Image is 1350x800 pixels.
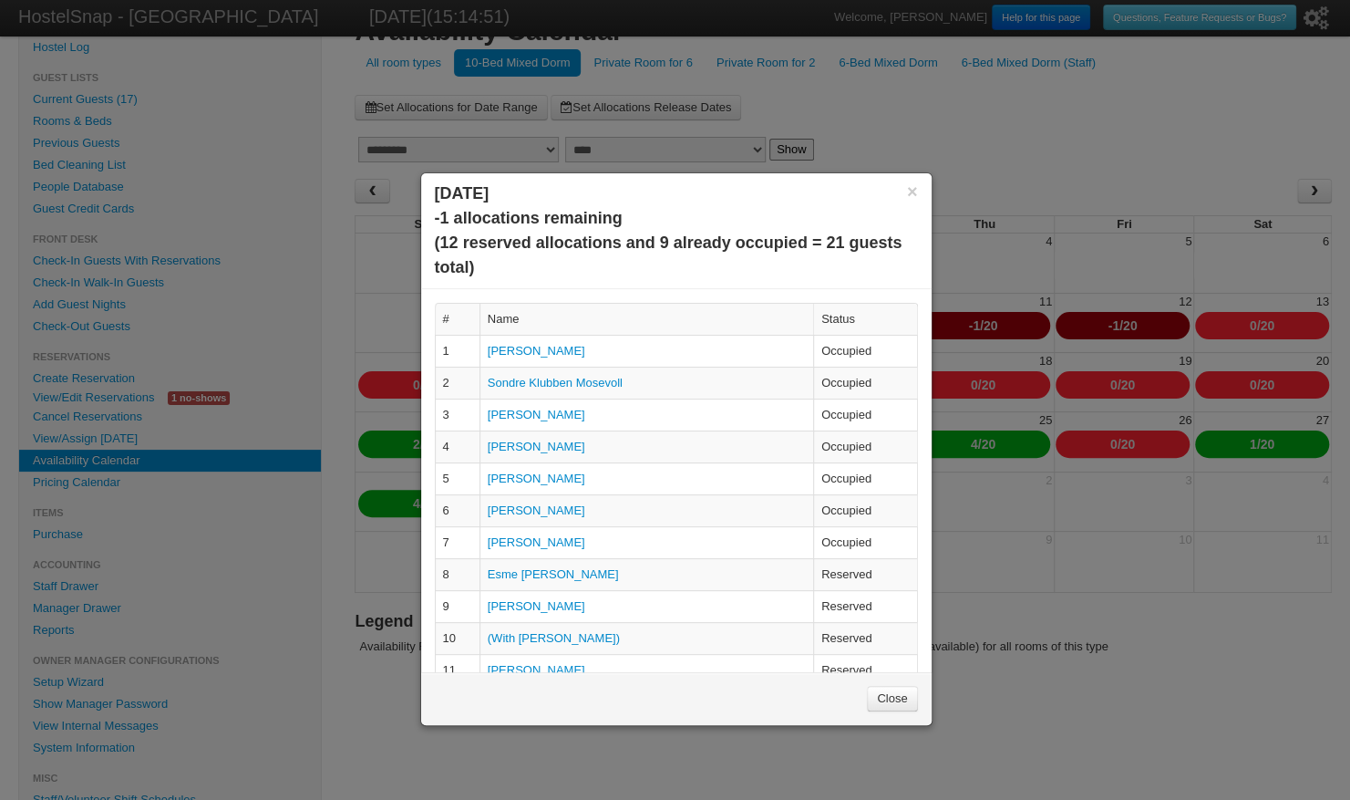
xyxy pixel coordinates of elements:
td: 1 [435,335,479,367]
td: Occupied [813,494,917,526]
td: Occupied [813,526,917,558]
td: 4 [435,431,479,462]
a: Close [867,686,917,712]
a: Sondre Klubben Mosevoll [488,376,623,390]
td: Reserved [813,622,917,654]
td: 8 [435,558,479,590]
td: 2 [435,367,479,399]
td: 11 [435,654,479,686]
td: Occupied [813,335,917,367]
td: Reserved [813,590,917,622]
a: [PERSON_NAME] [488,472,585,485]
td: 6 [435,494,479,526]
a: [PERSON_NAME] [488,440,585,453]
td: Status [813,304,917,335]
h3: [DATE] -1 allocations remaining (12 reserved allocations and 9 already occupied = 21 guests total) [435,182,918,280]
td: 10 [435,622,479,654]
td: Reserved [813,654,917,686]
td: Occupied [813,462,917,494]
a: [PERSON_NAME] [488,344,585,358]
td: Name [479,304,813,335]
td: Reserved [813,558,917,590]
a: [PERSON_NAME] [488,535,585,549]
button: × [907,183,918,200]
td: 3 [435,399,479,431]
a: [PERSON_NAME] [488,504,585,517]
td: 5 [435,462,479,494]
td: 7 [435,526,479,558]
a: [PERSON_NAME] [488,408,585,421]
td: # [435,304,479,335]
a: Esme [PERSON_NAME] [488,567,619,581]
td: Occupied [813,431,917,462]
td: Occupied [813,399,917,431]
a: [PERSON_NAME] [488,599,585,613]
td: 9 [435,590,479,622]
td: Occupied [813,367,917,399]
a: (With [PERSON_NAME]) [488,631,620,645]
a: [PERSON_NAME] [488,663,585,677]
